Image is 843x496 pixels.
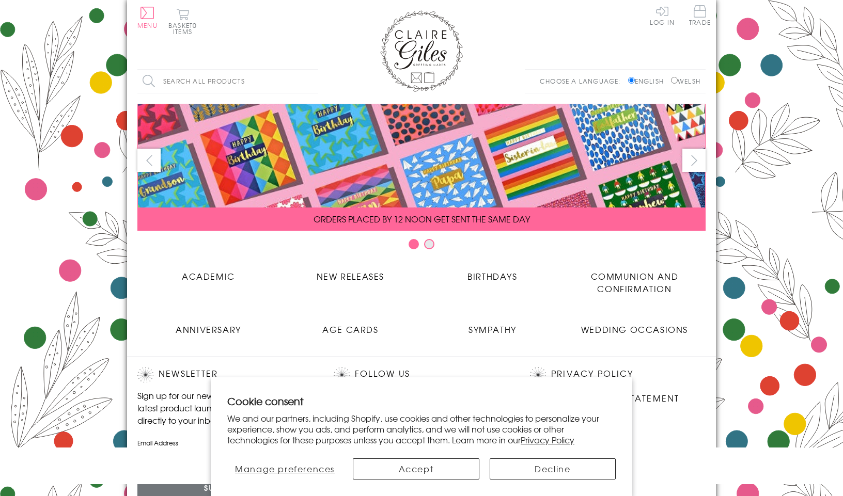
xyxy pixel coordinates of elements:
[424,239,434,249] button: Carousel Page 2
[682,149,706,172] button: next
[467,270,517,282] span: Birthdays
[314,213,530,225] span: ORDERS PLACED BY 12 NOON GET SENT THE SAME DAY
[173,21,197,36] span: 0 items
[564,315,706,335] a: Wedding Occasions
[137,367,313,382] h2: Newsletter
[137,149,161,172] button: prev
[317,270,384,282] span: New Releases
[334,367,509,382] h2: Follow Us
[137,438,313,447] label: Email Address
[279,262,422,282] a: New Releases
[227,394,616,408] h2: Cookie consent
[409,239,419,249] button: Carousel Page 1 (Current Slide)
[490,458,616,479] button: Decline
[689,5,711,25] span: Trade
[422,262,564,282] a: Birthdays
[422,315,564,335] a: Sympathy
[168,8,197,35] button: Basket0 items
[137,262,279,282] a: Academic
[137,21,158,30] span: Menu
[521,434,574,446] a: Privacy Policy
[564,262,706,295] a: Communion and Confirmation
[227,458,342,479] button: Manage preferences
[322,323,378,335] span: Age Cards
[227,413,616,445] p: We and our partners, including Shopify, use cookies and other technologies to personalize your ex...
[540,76,626,86] p: Choose a language:
[650,5,675,25] a: Log In
[235,462,335,475] span: Manage preferences
[628,76,669,86] label: English
[689,5,711,27] a: Trade
[551,367,633,381] a: Privacy Policy
[671,76,700,86] label: Welsh
[176,323,241,335] span: Anniversary
[137,238,706,254] div: Carousel Pagination
[591,270,679,295] span: Communion and Confirmation
[628,77,635,84] input: English
[308,70,318,93] input: Search
[137,389,313,426] p: Sign up for our newsletter to receive the latest product launches, news and offers directly to yo...
[182,270,235,282] span: Academic
[137,7,158,28] button: Menu
[469,323,517,335] span: Sympathy
[279,315,422,335] a: Age Cards
[137,70,318,93] input: Search all products
[353,458,479,479] button: Accept
[671,77,678,84] input: Welsh
[581,323,688,335] span: Wedding Occasions
[137,315,279,335] a: Anniversary
[380,10,463,92] img: Claire Giles Greetings Cards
